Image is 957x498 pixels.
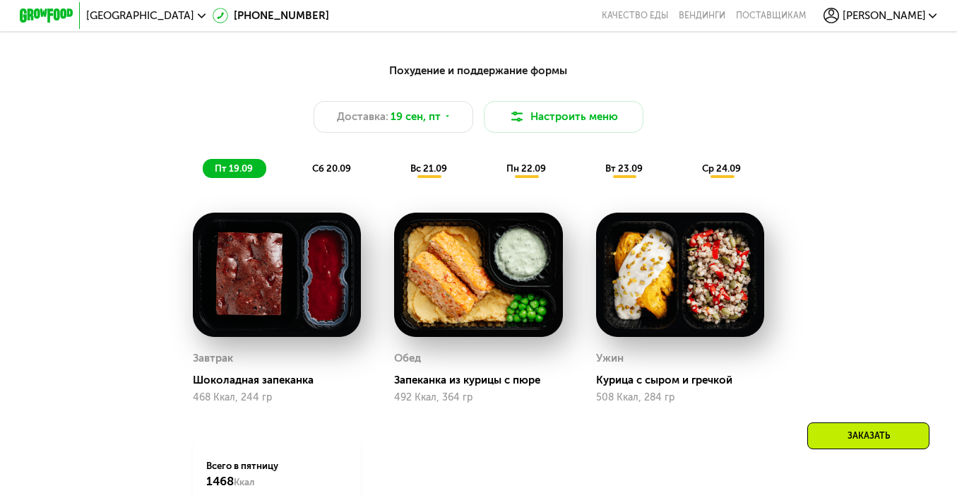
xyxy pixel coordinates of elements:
[394,348,421,368] div: Обед
[337,109,388,125] span: Доставка:
[807,422,929,449] div: Заказать
[596,392,764,403] div: 508 Ккал, 284 гр
[602,11,668,21] a: Качество еды
[843,11,926,21] span: [PERSON_NAME]
[484,101,643,133] button: Настроить меню
[312,163,351,174] span: сб 20.09
[702,163,741,174] span: ср 24.09
[394,374,573,387] div: Запеканка из курицы с пюре
[85,63,872,79] div: Похудение и поддержание формы
[605,163,643,174] span: вт 23.09
[506,163,546,174] span: пн 22.09
[193,392,361,403] div: 468 Ккал, 244 гр
[679,11,725,21] a: Вендинги
[206,460,348,490] div: Всего в пятницу
[86,11,194,21] span: [GEOGRAPHIC_DATA]
[391,109,441,125] span: 19 сен, пт
[193,374,371,387] div: Шоколадная запеканка
[596,374,775,387] div: Курица с сыром и гречкой
[596,348,624,368] div: Ужин
[234,477,254,487] span: Ккал
[193,348,233,368] div: Завтрак
[206,474,234,488] span: 1468
[736,11,806,21] div: поставщикам
[215,163,253,174] span: пт 19.09
[410,163,447,174] span: вс 21.09
[394,392,562,403] div: 492 Ккал, 364 гр
[213,8,329,24] a: [PHONE_NUMBER]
